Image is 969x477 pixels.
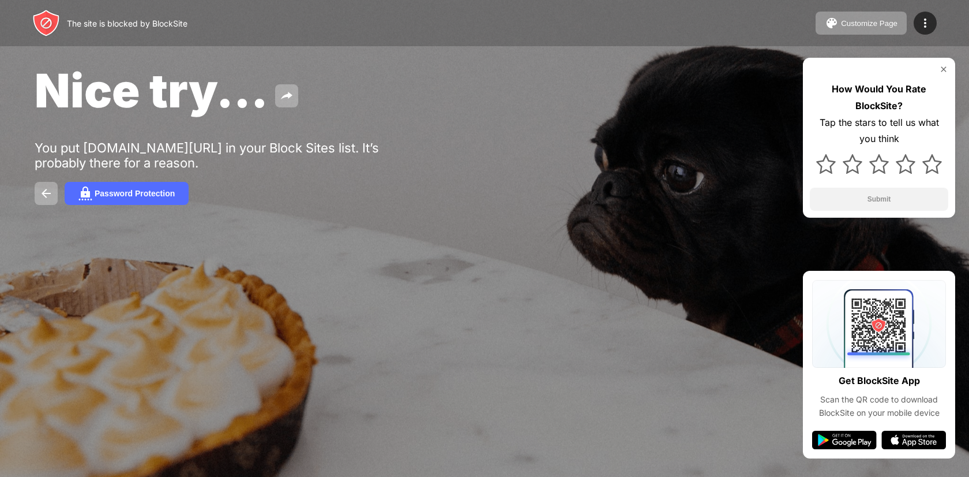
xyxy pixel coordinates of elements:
img: app-store.svg [881,431,946,449]
div: Get BlockSite App [839,372,920,389]
div: You put [DOMAIN_NAME][URL] in your Block Sites list. It’s probably there for a reason. [35,140,391,170]
div: Customize Page [841,19,897,28]
span: Nice try... [35,62,268,118]
button: Submit [810,188,948,211]
button: Password Protection [65,182,189,205]
div: Password Protection [95,189,175,198]
div: Scan the QR code to download BlockSite on your mobile device [812,393,946,419]
img: menu-icon.svg [918,16,932,30]
img: back.svg [39,187,53,200]
img: star.svg [896,154,915,174]
div: Tap the stars to tell us what you think [810,114,948,148]
img: password.svg [78,187,92,200]
img: pallet.svg [825,16,839,30]
img: qrcode.svg [812,280,946,368]
div: How Would You Rate BlockSite? [810,81,948,114]
img: header-logo.svg [32,9,60,37]
img: rate-us-close.svg [939,65,948,74]
img: share.svg [280,89,294,103]
div: The site is blocked by BlockSite [67,18,187,28]
img: star.svg [843,154,862,174]
img: star.svg [869,154,889,174]
img: star.svg [816,154,836,174]
img: google-play.svg [812,431,877,449]
button: Customize Page [816,12,907,35]
img: star.svg [922,154,942,174]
